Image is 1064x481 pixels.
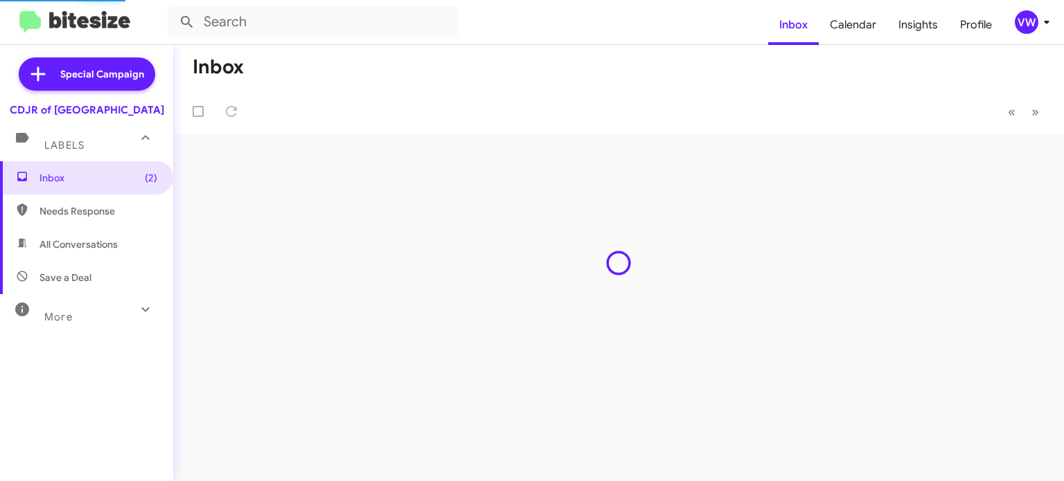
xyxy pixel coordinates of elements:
span: All Conversations [39,237,118,251]
span: Special Campaign [60,67,144,81]
span: More [44,311,73,323]
span: Labels [44,139,85,152]
span: Save a Deal [39,271,91,284]
div: vw [1015,10,1038,34]
a: Profile [949,5,1003,45]
span: (2) [145,171,157,185]
h1: Inbox [193,56,244,78]
button: Previous [1000,98,1024,126]
input: Search [168,6,459,39]
a: Calendar [819,5,887,45]
span: « [1008,103,1016,120]
button: vw [1003,10,1049,34]
button: Next [1023,98,1047,126]
a: Inbox [768,5,819,45]
div: CDJR of [GEOGRAPHIC_DATA] [10,103,164,117]
nav: Page navigation example [1000,98,1047,126]
a: Insights [887,5,949,45]
span: Needs Response [39,204,157,218]
span: Inbox [39,171,157,185]
span: » [1031,103,1039,120]
a: Special Campaign [19,57,155,91]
